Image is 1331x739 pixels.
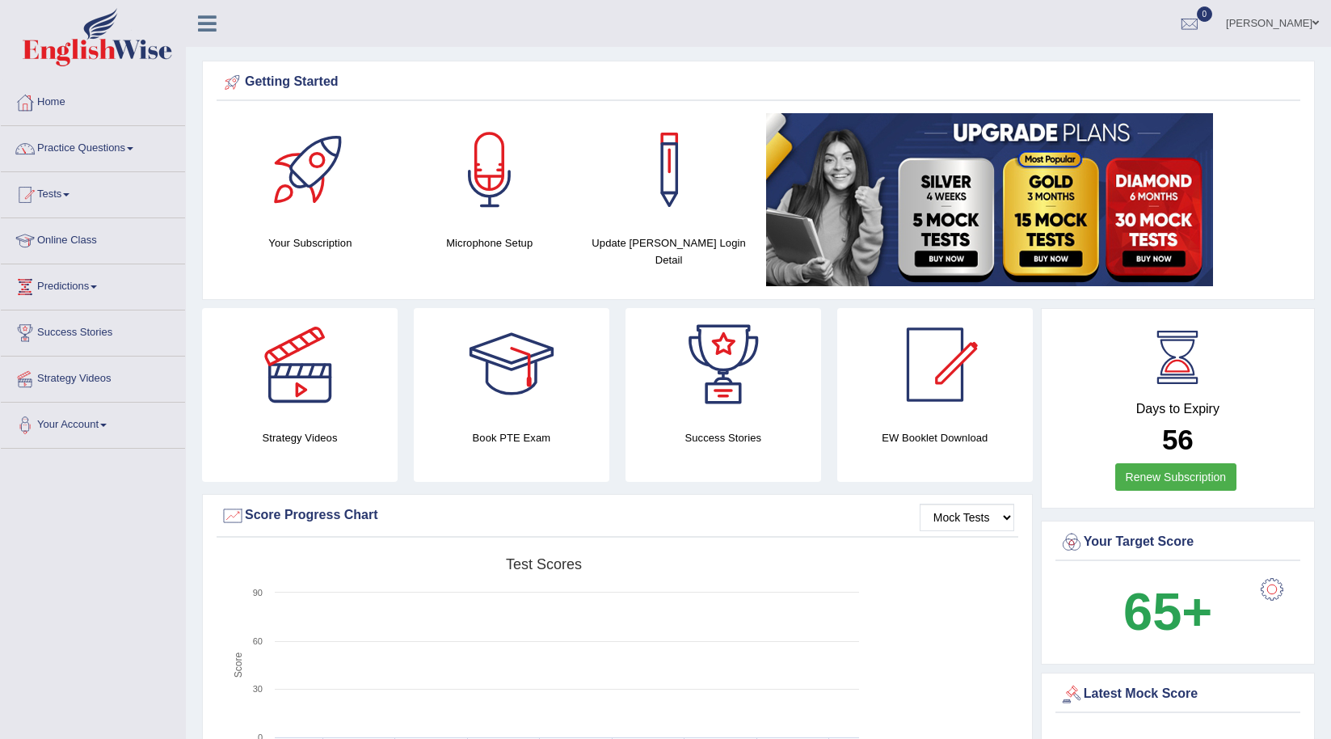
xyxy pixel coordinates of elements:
[1,172,185,213] a: Tests
[408,234,571,251] h4: Microphone Setup
[1,126,185,167] a: Practice Questions
[837,429,1033,446] h4: EW Booklet Download
[1059,402,1296,416] h4: Days to Expiry
[766,113,1213,286] img: small5.jpg
[253,588,263,598] text: 90
[253,636,263,646] text: 60
[1115,463,1237,491] a: Renew Subscription
[221,70,1296,95] div: Getting Started
[1123,582,1212,641] b: 65+
[202,429,398,446] h4: Strategy Videos
[229,234,392,251] h4: Your Subscription
[1,310,185,351] a: Success Stories
[1,80,185,120] a: Home
[1059,530,1296,555] div: Your Target Score
[506,556,582,572] tspan: Test scores
[414,429,609,446] h4: Book PTE Exam
[625,429,821,446] h4: Success Stories
[221,504,1014,528] div: Score Progress Chart
[1,357,185,397] a: Strategy Videos
[1162,424,1194,455] b: 56
[588,234,751,268] h4: Update [PERSON_NAME] Login Detail
[1,403,185,443] a: Your Account
[1,218,185,259] a: Online Class
[1059,682,1296,707] div: Latest Mock Score
[1,264,185,305] a: Predictions
[233,652,244,678] tspan: Score
[253,684,263,694] text: 30
[1197,6,1213,22] span: 0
